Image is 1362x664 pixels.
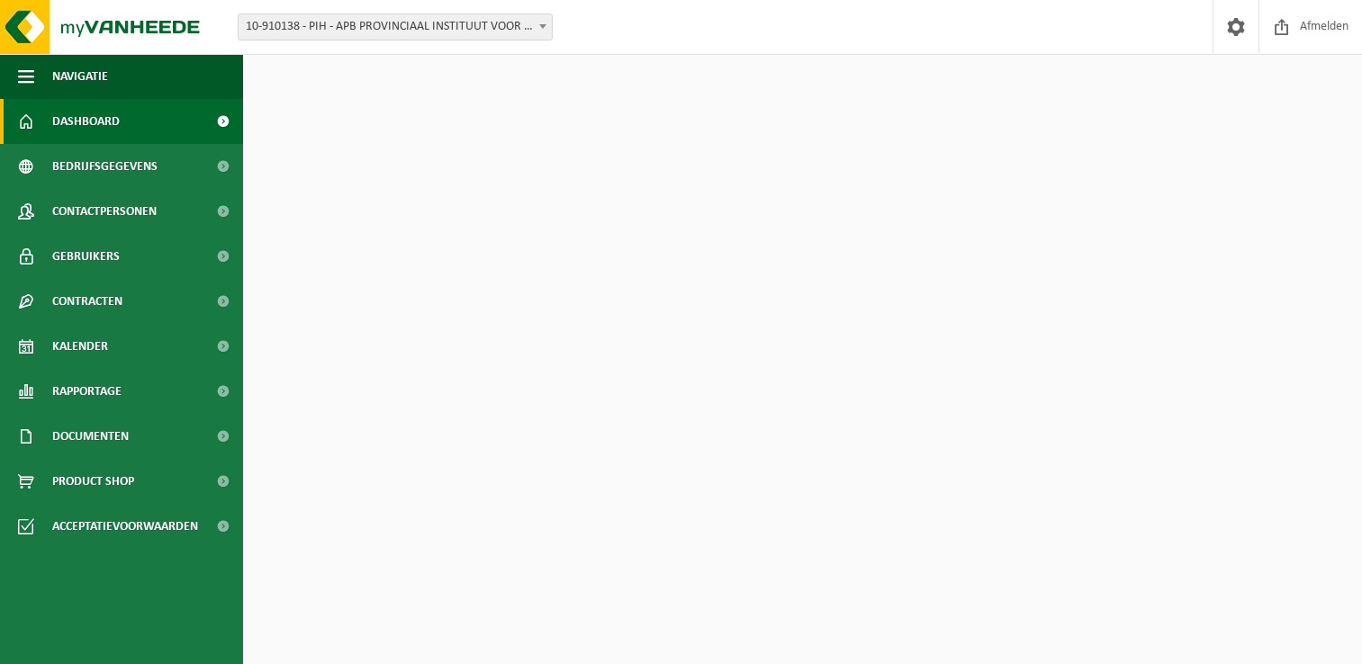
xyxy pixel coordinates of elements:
span: Rapportage [52,369,122,414]
span: Documenten [52,414,129,459]
span: Kalender [52,324,108,369]
span: Navigatie [52,54,108,99]
span: Product Shop [52,459,134,504]
span: Bedrijfsgegevens [52,144,158,189]
span: Gebruikers [52,234,120,279]
span: 10-910138 - PIH - APB PROVINCIAAL INSTITUUT VOOR HYGIENE - ANTWERPEN [238,13,553,40]
span: 10-910138 - PIH - APB PROVINCIAAL INSTITUUT VOOR HYGIENE - ANTWERPEN [239,14,552,40]
span: Acceptatievoorwaarden [52,504,198,549]
span: Dashboard [52,99,120,144]
span: Contactpersonen [52,189,157,234]
span: Contracten [52,279,122,324]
